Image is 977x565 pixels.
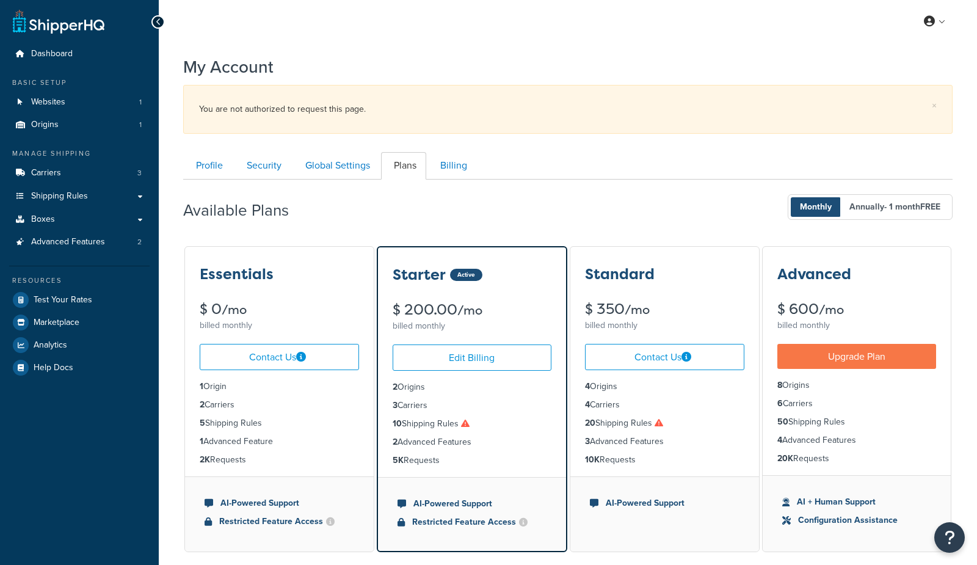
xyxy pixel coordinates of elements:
[200,398,359,412] li: Carriers
[200,302,359,317] div: $ 0
[777,397,783,410] strong: 6
[585,435,744,448] li: Advanced Features
[625,301,650,318] small: /mo
[585,380,590,393] strong: 4
[9,357,150,379] a: Help Docs
[9,185,150,208] a: Shipping Rules
[9,208,150,231] a: Boxes
[585,380,744,393] li: Origins
[920,200,940,213] b: FREE
[9,78,150,88] div: Basic Setup
[393,454,404,467] strong: 5K
[585,453,744,467] li: Requests
[292,152,380,180] a: Global Settings
[205,497,354,510] li: AI-Powered Support
[9,91,150,114] a: Websites 1
[9,334,150,356] a: Analytics
[9,162,150,184] a: Carriers 3
[590,497,739,510] li: AI-Powered Support
[13,9,104,34] a: ShipperHQ Home
[782,495,932,509] li: AI + Human Support
[777,302,937,317] div: $ 600
[884,200,940,213] span: - 1 month
[777,397,937,410] li: Carriers
[222,301,247,318] small: /mo
[200,453,210,466] strong: 2K
[183,55,274,79] h1: My Account
[34,295,92,305] span: Test Your Rates
[200,380,203,393] strong: 1
[200,435,359,448] li: Advanced Feature
[585,317,744,334] div: billed monthly
[31,168,61,178] span: Carriers
[200,417,205,429] strong: 5
[585,435,590,448] strong: 3
[788,194,953,220] button: Monthly Annually- 1 monthFREE
[34,363,73,373] span: Help Docs
[31,214,55,225] span: Boxes
[31,120,59,130] span: Origins
[9,114,150,136] li: Origins
[393,344,552,371] a: Edit Billing
[200,453,359,467] li: Requests
[31,191,88,202] span: Shipping Rules
[777,434,782,447] strong: 4
[777,379,782,392] strong: 8
[585,398,590,411] strong: 4
[393,417,402,430] strong: 10
[393,381,552,394] li: Origins
[200,435,203,448] strong: 1
[393,399,398,412] strong: 3
[585,417,595,429] strong: 20
[398,516,547,529] li: Restricted Feature Access
[9,312,150,334] a: Marketplace
[393,417,552,431] li: Shipping Rules
[200,317,359,334] div: billed monthly
[205,515,354,528] li: Restricted Feature Access
[393,302,552,318] div: $ 200.00
[932,101,937,111] a: ×
[234,152,291,180] a: Security
[200,398,205,411] strong: 2
[9,114,150,136] a: Origins 1
[199,101,937,118] div: You are not authorized to request this page.
[585,302,744,317] div: $ 350
[393,454,552,467] li: Requests
[777,452,937,465] li: Requests
[398,497,547,511] li: AI-Powered Support
[200,266,274,282] h3: Essentials
[427,152,477,180] a: Billing
[31,97,65,108] span: Websites
[393,399,552,412] li: Carriers
[137,168,142,178] span: 3
[393,436,398,448] strong: 2
[585,398,744,412] li: Carriers
[183,152,233,180] a: Profile
[777,434,937,447] li: Advanced Features
[777,379,937,392] li: Origins
[585,266,655,282] h3: Standard
[585,344,744,370] a: Contact Us
[393,267,446,283] h3: Starter
[777,266,851,282] h3: Advanced
[9,43,150,65] a: Dashboard
[777,317,937,334] div: billed monthly
[9,275,150,286] div: Resources
[183,202,307,219] h2: Available Plans
[9,162,150,184] li: Carriers
[9,91,150,114] li: Websites
[777,415,937,429] li: Shipping Rules
[393,436,552,449] li: Advanced Features
[457,302,482,319] small: /mo
[200,417,359,430] li: Shipping Rules
[777,344,937,369] a: Upgrade Plan
[934,522,965,553] button: Open Resource Center
[200,380,359,393] li: Origin
[450,269,482,281] div: Active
